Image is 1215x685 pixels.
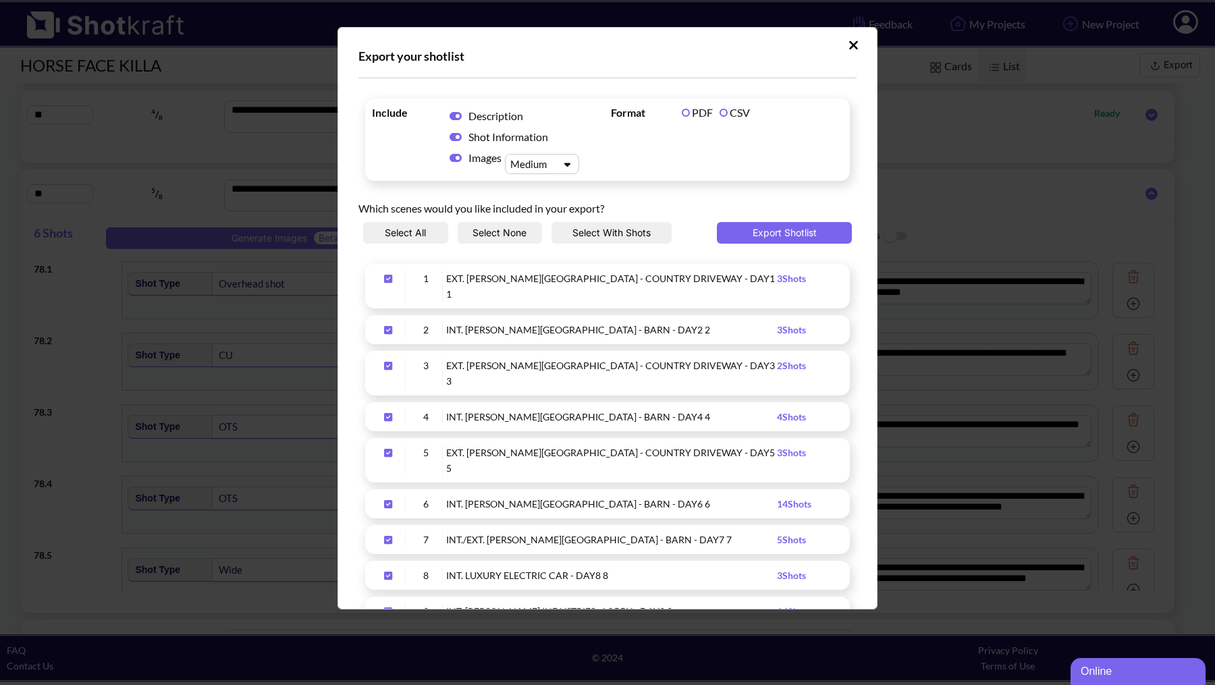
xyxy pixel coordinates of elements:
[777,534,806,545] span: 5 Shots
[409,532,443,547] div: 7
[777,411,806,422] span: 4 Shots
[446,445,777,476] div: EXT. [PERSON_NAME][GEOGRAPHIC_DATA] - COUNTRY DRIVEWAY - DAY5 5
[468,109,523,122] span: Description
[446,568,777,583] div: INT. LUXURY ELECTRIC CAR - DAY8 8
[409,496,443,512] div: 6
[682,106,713,119] label: PDF
[409,568,443,583] div: 8
[358,188,857,222] div: Which scenes would you like included in your export?
[358,48,857,64] div: Export your shotlist
[777,447,806,458] span: 3 Shots
[409,603,443,619] div: 9
[458,222,543,244] button: Select None
[611,105,678,119] span: Format
[409,271,443,302] div: 1
[446,603,777,619] div: INT. [PERSON_NAME] INDUSTRIES - LOBBY - DAY9 9
[777,570,806,581] span: 3 Shots
[446,496,777,512] div: INT. [PERSON_NAME][GEOGRAPHIC_DATA] - BARN - DAY6 6
[1071,655,1208,685] iframe: chat widget
[777,273,806,284] span: 3 Shots
[717,222,852,244] button: Export Shotlist
[363,222,448,244] button: Select All
[777,605,811,617] span: 14 Shots
[468,150,505,165] span: Images
[446,322,777,337] div: INT. [PERSON_NAME][GEOGRAPHIC_DATA] - BARN - DAY2 2
[446,358,777,389] div: EXT. [PERSON_NAME][GEOGRAPHIC_DATA] - COUNTRY DRIVEWAY - DAY3 3
[551,222,672,244] button: Select With Shots
[409,358,443,389] div: 3
[409,322,443,337] div: 2
[372,105,439,119] span: Include
[468,130,548,143] span: Shot Information
[446,271,777,302] div: EXT. [PERSON_NAME][GEOGRAPHIC_DATA] - COUNTRY DRIVEWAY - DAY1 1
[777,360,806,371] span: 2 Shots
[446,409,777,424] div: INT. [PERSON_NAME][GEOGRAPHIC_DATA] - BARN - DAY4 4
[777,498,811,510] span: 14 Shots
[409,445,443,476] div: 5
[409,409,443,424] div: 4
[446,532,777,547] div: INT./EXT. [PERSON_NAME][GEOGRAPHIC_DATA] - BARN - DAY7 7
[720,106,750,119] label: CSV
[777,324,806,335] span: 3 Shots
[337,27,878,609] div: Upload Script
